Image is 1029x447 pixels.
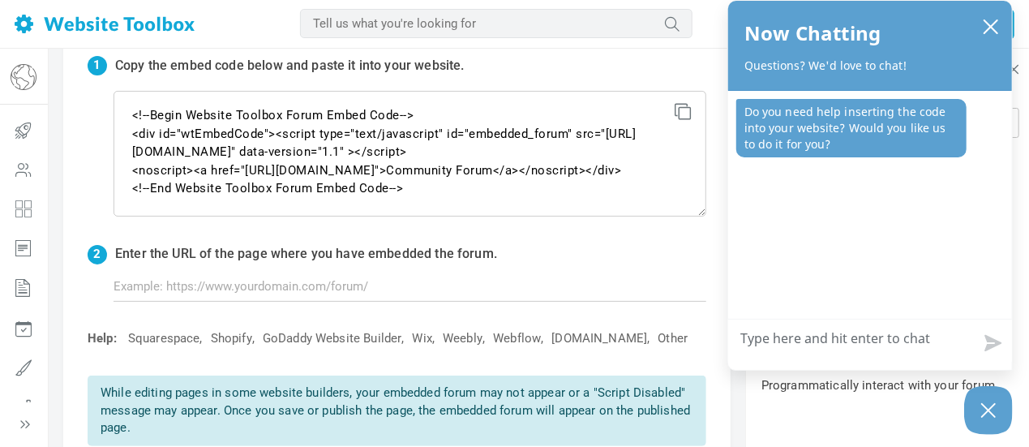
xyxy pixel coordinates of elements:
[128,330,200,347] a: Squarespace
[88,56,107,75] span: 1
[551,330,647,347] a: [DOMAIN_NAME]
[744,58,996,74] p: Questions? We'd love to chat!
[978,15,1004,37] button: close chatbox
[971,325,1012,362] button: Send message
[115,57,465,75] p: Copy the embed code below and paste it into your website.
[114,91,706,217] textarea: <!--Begin Website Toolbox Forum Embed Code--> <div id="wtEmbedCode"><script type="text/javascript...
[728,91,1012,327] div: chat
[443,330,482,347] a: Weebly
[413,330,432,347] a: Wix
[744,17,881,49] h2: Now Chatting
[115,245,497,264] p: Enter the URL of the page where you have embedded the forum.
[761,376,1016,395] div: Programmatically interact with your forum
[88,376,706,445] p: While editing pages in some website builders, your embedded forum may not appear or a "Script Dis...
[114,271,706,302] input: Example: https://www.yourdomain.com/forum/
[211,330,252,347] a: Shopify
[263,330,401,347] a: GoDaddy Website Builder
[736,99,967,157] p: Do you need help inserting the code into your website? Would you like us to do it for you?
[493,330,541,347] a: Webflow
[88,245,107,264] span: 2
[11,64,36,90] img: globe-icon.png
[964,386,1013,435] button: Close Chatbox
[300,9,692,38] input: Tell us what you're looking for
[79,330,706,347] div: , , , , , , ,
[761,359,780,373] a: API
[658,330,688,347] a: Other
[88,331,117,346] span: Help:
